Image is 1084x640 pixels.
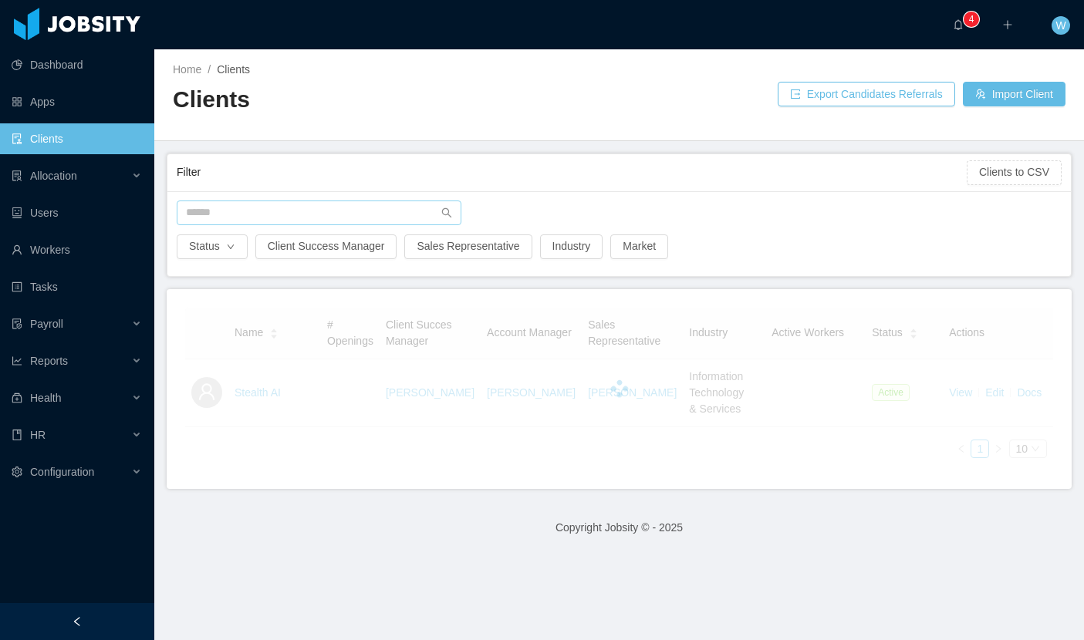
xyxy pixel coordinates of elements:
[12,86,142,117] a: icon: appstoreApps
[30,355,68,367] span: Reports
[12,392,22,403] i: icon: medicine-box
[12,49,142,80] a: icon: pie-chartDashboard
[969,12,974,27] p: 4
[404,234,532,259] button: Sales Representative
[30,318,63,330] span: Payroll
[540,234,603,259] button: Industry
[12,271,142,302] a: icon: profileTasks
[30,392,61,404] span: Health
[1055,16,1065,35] span: W
[610,234,668,259] button: Market
[12,318,22,329] i: icon: file-protect
[30,466,94,478] span: Configuration
[441,207,452,218] i: icon: search
[208,63,211,76] span: /
[12,467,22,477] i: icon: setting
[12,234,142,265] a: icon: userWorkers
[12,197,142,228] a: icon: robotUsers
[177,234,248,259] button: Statusicon: down
[963,82,1065,106] button: icon: usergroup-addImport Client
[953,19,964,30] i: icon: bell
[1002,19,1013,30] i: icon: plus
[964,12,979,27] sup: 4
[12,355,22,366] i: icon: line-chart
[255,234,397,259] button: Client Success Manager
[30,170,77,182] span: Allocation
[173,63,201,76] a: Home
[12,123,142,154] a: icon: auditClients
[967,160,1062,185] button: Clients to CSV
[778,82,955,106] button: icon: exportExport Candidates Referrals
[30,429,46,441] span: HR
[12,170,22,181] i: icon: solution
[12,429,22,440] i: icon: book
[154,501,1084,554] footer: Copyright Jobsity © - 2025
[177,158,967,187] div: Filter
[217,63,250,76] span: Clients
[173,84,620,116] h2: Clients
